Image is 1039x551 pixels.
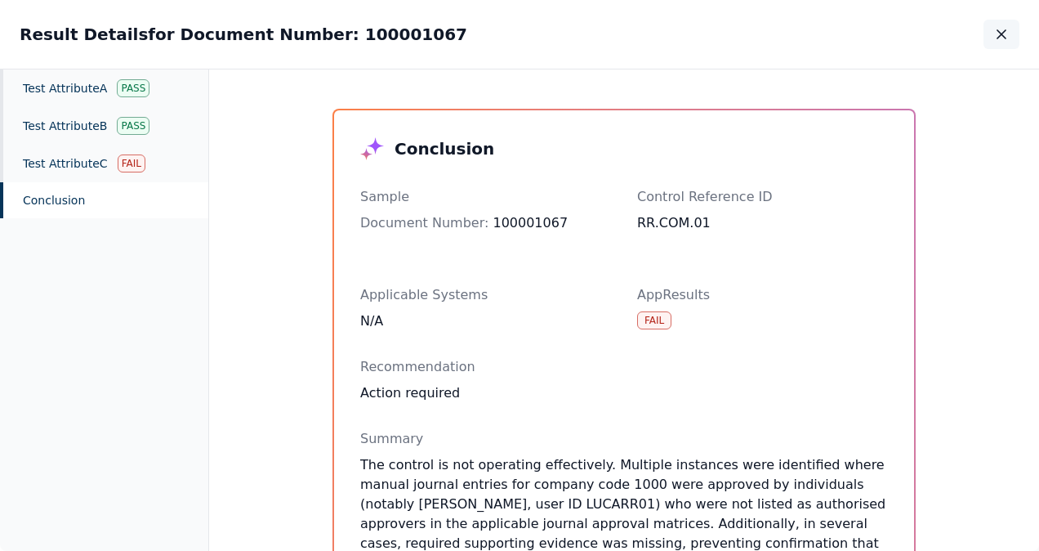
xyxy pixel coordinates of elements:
div: Fail [118,155,145,172]
p: Recommendation [360,357,888,377]
p: AppResults [637,285,888,305]
p: Sample [360,187,611,207]
span: Document Number : [360,215,488,231]
p: Applicable Systems [360,285,611,305]
p: Summary [360,429,888,449]
div: Pass [117,117,149,135]
div: RR.COM.01 [637,213,888,233]
div: Pass [117,79,149,97]
h3: Conclusion [395,137,494,160]
div: Action required [360,383,888,403]
div: Fail [637,311,671,329]
div: 100001067 [360,213,611,233]
h2: Result Details for Document Number: 100001067 [20,23,467,46]
div: N/A [360,311,611,331]
p: Control Reference ID [637,187,888,207]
